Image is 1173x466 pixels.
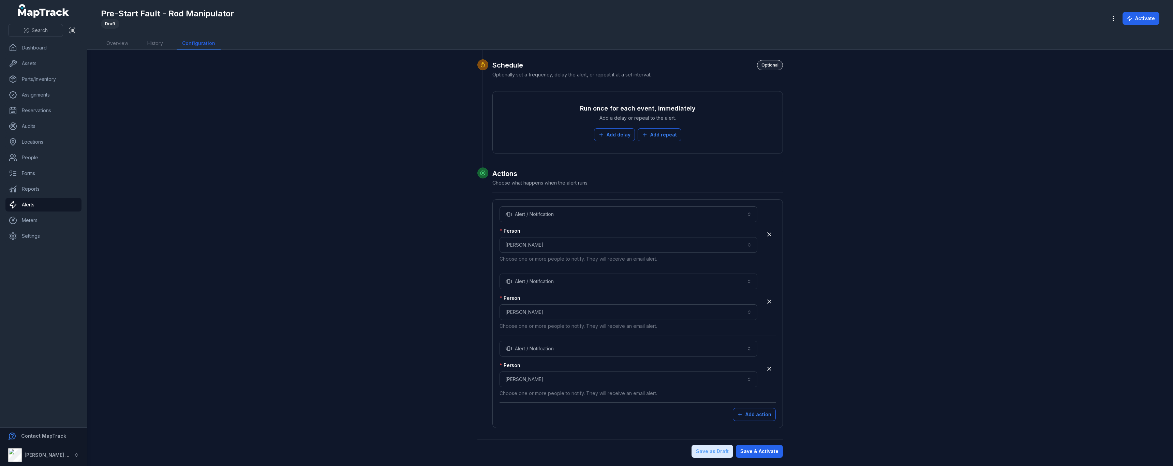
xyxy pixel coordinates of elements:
h1: Pre-Start Fault - Rod Manipulator [101,8,234,19]
span: Search [32,27,48,34]
div: Optional [757,60,783,70]
button: Alert / Notifcation [500,341,757,356]
a: Meters [5,214,81,227]
a: Configuration [177,37,221,50]
a: Alerts [5,198,81,212]
button: Add delay [594,128,635,141]
a: Dashboard [5,41,81,55]
button: Search [8,24,63,37]
button: [PERSON_NAME] [500,372,757,387]
div: Draft [101,19,119,29]
a: Locations [5,135,81,149]
a: Settings [5,229,81,243]
a: Assets [5,57,81,70]
p: Choose one or more people to notify. They will receive an email alert. [500,256,757,262]
strong: Contact MapTrack [21,433,66,439]
a: Reports [5,182,81,196]
button: Add repeat [638,128,681,141]
h3: Run once for each event, immediately [580,104,696,113]
button: Activate [1123,12,1159,25]
h2: Actions [492,169,783,178]
p: Choose one or more people to notify. They will receive an email alert. [500,390,757,397]
label: Person [500,362,520,369]
button: Save as Draft [692,445,733,458]
a: Overview [101,37,134,50]
button: Alert / Notifcation [500,206,757,222]
span: Choose what happens when the alert runs. [492,180,589,186]
label: Person [500,295,520,302]
strong: [PERSON_NAME] Group [25,452,80,458]
a: Reservations [5,104,81,117]
button: Add action [733,408,776,421]
a: MapTrack [18,4,69,18]
button: [PERSON_NAME] [500,304,757,320]
a: People [5,151,81,164]
span: Add a delay or repeat to the alert. [599,115,676,121]
button: Alert / Notifcation [500,274,757,289]
p: Choose one or more people to notify. They will receive an email alert. [500,323,757,330]
button: Save & Activate [736,445,783,458]
a: Forms [5,166,81,180]
span: Optionally set a frequency, delay the alert, or repeat it at a set interval. [492,72,651,77]
a: History [142,37,168,50]
a: Parts/Inventory [5,72,81,86]
h2: Schedule [492,60,783,70]
a: Audits [5,119,81,133]
label: Person [500,228,520,234]
button: [PERSON_NAME] [500,237,757,253]
a: Assignments [5,88,81,102]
